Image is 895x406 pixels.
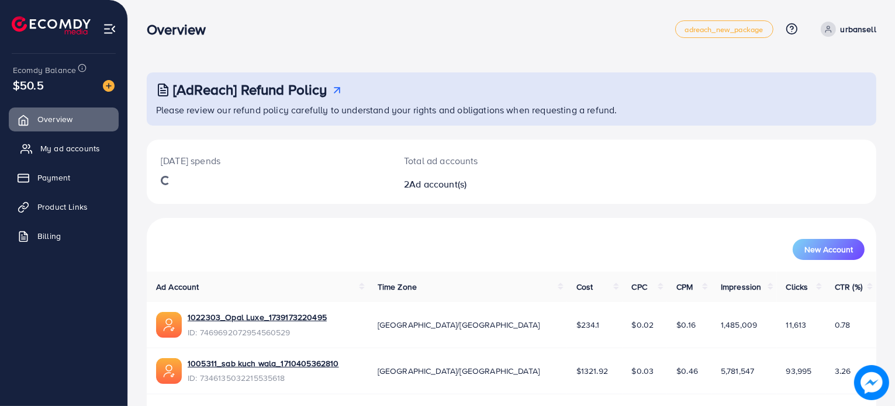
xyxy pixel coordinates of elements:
[156,103,869,117] p: Please review our refund policy carefully to understand your rights and obligations when requesti...
[103,22,116,36] img: menu
[576,319,600,331] span: $234.1
[378,365,540,377] span: [GEOGRAPHIC_DATA]/[GEOGRAPHIC_DATA]
[13,64,76,76] span: Ecomdy Balance
[378,281,417,293] span: Time Zone
[404,179,558,190] h2: 2
[632,319,654,331] span: $0.02
[37,113,72,125] span: Overview
[676,365,698,377] span: $0.46
[857,368,886,397] img: image
[676,319,696,331] span: $0.16
[793,239,865,260] button: New Account
[173,81,327,98] h3: [AdReach] Refund Policy
[721,281,762,293] span: Impression
[13,77,44,93] span: $50.5
[9,195,119,218] a: Product Links
[156,312,182,338] img: ic-ads-acc.e4c84228.svg
[841,22,876,36] p: urbansell
[685,26,763,33] span: adreach_new_package
[786,281,808,293] span: Clicks
[816,22,876,37] a: urbansell
[786,365,812,377] span: 93,995
[37,172,70,183] span: Payment
[721,365,754,377] span: 5,781,547
[37,201,88,213] span: Product Links
[404,154,558,168] p: Total ad accounts
[188,372,339,384] span: ID: 7346135032215535618
[156,281,199,293] span: Ad Account
[721,319,757,331] span: 1,485,009
[632,281,647,293] span: CPC
[9,166,119,189] a: Payment
[675,20,773,38] a: adreach_new_package
[835,281,862,293] span: CTR (%)
[835,365,851,377] span: 3.26
[9,224,119,248] a: Billing
[835,319,851,331] span: 0.78
[786,319,807,331] span: 11,613
[576,281,593,293] span: Cost
[9,137,119,160] a: My ad accounts
[804,245,853,254] span: New Account
[188,327,327,338] span: ID: 7469692072954560529
[12,16,91,34] img: logo
[576,365,608,377] span: $1321.92
[676,281,693,293] span: CPM
[161,154,376,168] p: [DATE] spends
[378,319,540,331] span: [GEOGRAPHIC_DATA]/[GEOGRAPHIC_DATA]
[156,358,182,384] img: ic-ads-acc.e4c84228.svg
[103,80,115,92] img: image
[188,311,327,323] a: 1022303_Opal Luxe_1739173220495
[9,107,119,131] a: Overview
[632,365,654,377] span: $0.03
[37,230,61,242] span: Billing
[409,178,466,190] span: Ad account(s)
[40,143,100,154] span: My ad accounts
[188,358,339,369] a: 1005311_sab kuch wala_1710405362810
[147,21,215,38] h3: Overview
